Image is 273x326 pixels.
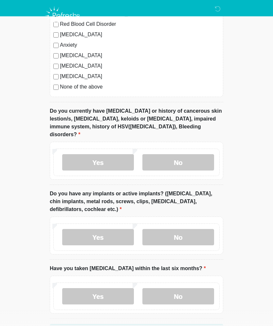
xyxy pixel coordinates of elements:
label: No [142,154,214,171]
label: None of the above [60,83,220,91]
input: [MEDICAL_DATA] [53,32,59,38]
label: [MEDICAL_DATA] [60,52,220,59]
label: [MEDICAL_DATA] [60,31,220,39]
input: [MEDICAL_DATA] [53,64,59,69]
input: [MEDICAL_DATA] [53,53,59,58]
label: Have you taken [MEDICAL_DATA] within the last six months? [50,265,206,272]
input: Anxiety [53,43,59,48]
label: No [142,229,214,245]
label: Do you have any implants or active implants? ([MEDICAL_DATA], chin implants, metal rods, screws, ... [50,190,223,213]
input: [MEDICAL_DATA] [53,74,59,79]
label: Yes [62,229,134,245]
label: Anxiety [60,41,220,49]
label: Yes [62,288,134,304]
label: Do you currently have [MEDICAL_DATA] or history of cancerous skin lestion/s, [MEDICAL_DATA], kelo... [50,107,223,139]
label: [MEDICAL_DATA] [60,73,220,80]
img: Refresh RX Logo [43,5,83,26]
label: No [142,288,214,304]
input: None of the above [53,85,59,90]
label: Yes [62,154,134,171]
label: [MEDICAL_DATA] [60,62,220,70]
